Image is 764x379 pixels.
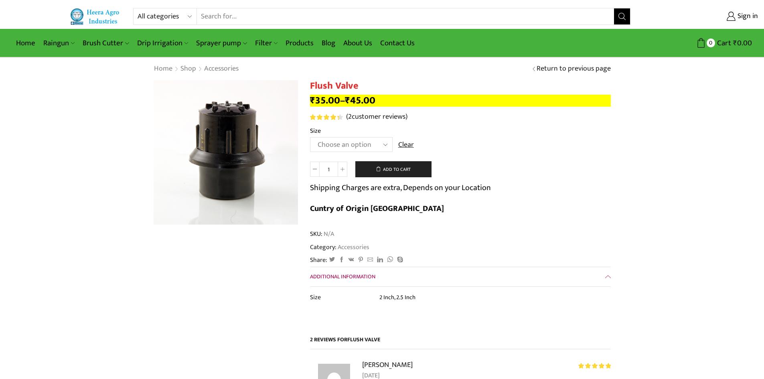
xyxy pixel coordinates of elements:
span: Share: [310,255,327,265]
span: SKU: [310,229,611,239]
a: Return to previous page [537,64,611,74]
input: Search for... [197,8,614,24]
span: Cart [715,38,731,49]
span: 2 [310,114,344,120]
p: 2 Inch, 2.5 Inch [379,293,611,302]
img: Flash-valve [154,80,298,225]
a: Home [154,64,173,74]
span: Additional information [310,272,375,281]
a: Clear options [398,140,414,150]
p: – [310,95,611,107]
span: N/A [322,229,334,239]
label: Size [310,126,321,136]
a: Shop [180,64,197,74]
span: Rated out of 5 based on customer ratings [310,114,339,120]
h2: 2 reviews for [310,336,611,350]
div: Rated 5 out of 5 [578,363,611,369]
button: Search button [614,8,630,24]
a: Contact Us [376,34,419,53]
a: Additional information [310,267,611,286]
span: Rated out of 5 [578,363,611,369]
bdi: 0.00 [733,37,752,49]
bdi: 35.00 [310,92,340,109]
a: Products [282,34,318,53]
span: ₹ [310,92,315,109]
a: Raingun [39,34,79,53]
a: Home [12,34,39,53]
a: About Us [339,34,376,53]
a: Filter [251,34,282,53]
nav: Breadcrumb [154,64,239,74]
a: Accessories [204,64,239,74]
a: Sprayer pump [192,34,251,53]
span: 2 [348,111,352,123]
span: Sign in [736,11,758,22]
a: Sign in [642,9,758,24]
bdi: 45.00 [345,92,375,109]
a: Drip Irrigation [133,34,192,53]
a: 0 Cart ₹0.00 [638,36,752,51]
span: 0 [707,39,715,47]
input: Product quantity [320,162,338,177]
a: Accessories [336,242,369,252]
p: Shipping Charges are extra, Depends on your Location [310,181,491,194]
span: Flush Valve [347,335,380,344]
span: ₹ [345,92,350,109]
th: Size [310,293,379,308]
a: Brush Cutter [79,34,133,53]
b: Cuntry of Origin [GEOGRAPHIC_DATA] [310,202,444,215]
div: Rated 4.50 out of 5 [310,114,342,120]
span: ₹ [733,37,737,49]
strong: [PERSON_NAME] [362,359,413,371]
a: (2customer reviews) [346,112,407,122]
h1: Flush Valve [310,80,611,92]
button: Add to cart [355,161,432,177]
a: Blog [318,34,339,53]
table: Product Details [310,293,611,309]
span: Category: [310,243,369,252]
